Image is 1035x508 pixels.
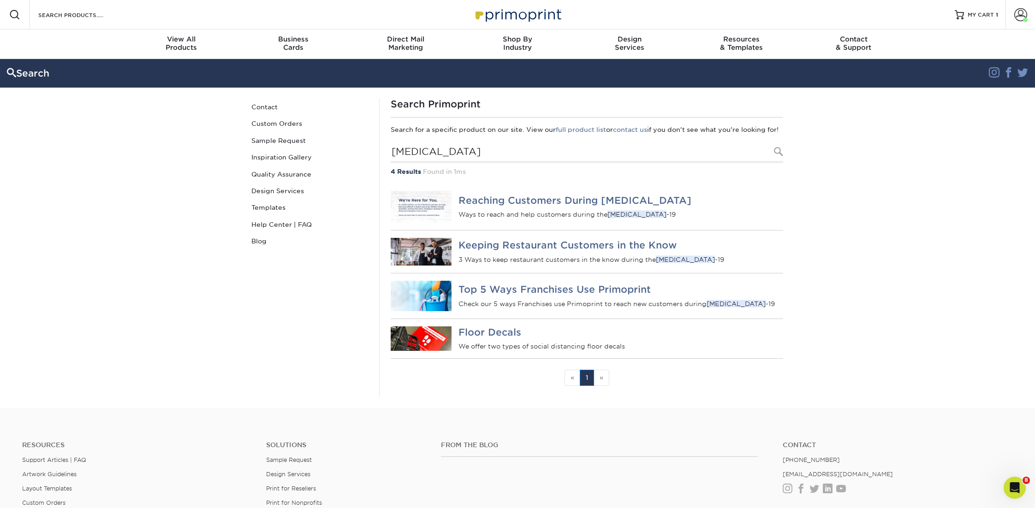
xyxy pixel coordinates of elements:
a: Contact [783,441,1013,449]
a: full product list [556,126,606,133]
img: Top 5 Ways Franchises Use Primoprint [391,281,452,311]
p: Check our 5 ways Franchises use Primoprint to reach new customers during -19 [458,299,783,308]
em: [MEDICAL_DATA] [607,211,666,218]
a: Quality Assurance [248,166,372,183]
a: Shop ByIndustry [462,30,574,59]
a: Help Center | FAQ [248,216,372,233]
a: BusinessCards [238,30,350,59]
p: Ways to reach and help customers during the -19 [458,210,783,219]
a: Contact [248,99,372,115]
a: DesignServices [573,30,685,59]
span: Resources [685,35,797,43]
a: Top 5 Ways Franchises Use Primoprint Top 5 Ways Franchises Use Primoprint Check our 5 ways Franch... [391,273,783,319]
a: Keeping Restaurant Customers in the Know Keeping Restaurant Customers in the Know 3 Ways to keep ... [391,230,783,273]
a: Sample Request [248,132,372,149]
a: [EMAIL_ADDRESS][DOMAIN_NAME] [783,471,893,478]
a: Artwork Guidelines [22,471,77,478]
span: Found in 1ms [423,168,466,175]
span: View All [125,35,238,43]
p: 3 Ways to keep restaurant customers in the know during the -19 [458,254,783,264]
h4: Top 5 Ways Franchises Use Primoprint [458,284,783,295]
div: Industry [462,35,574,52]
img: Primoprint [471,5,564,24]
div: Products [125,35,238,52]
span: Shop By [462,35,574,43]
div: Marketing [350,35,462,52]
span: Direct Mail [350,35,462,43]
input: SEARCH PRODUCTS..... [37,9,127,20]
a: Reaching Customers During Coronavirus Reaching Customers During [MEDICAL_DATA] Ways to reach and ... [391,183,783,230]
a: Design Services [248,183,372,199]
span: 1 [996,12,998,18]
strong: 4 Results [391,168,421,175]
span: 8 [1023,477,1030,484]
a: Templates [248,199,372,216]
h4: Floor Decals [458,326,783,337]
span: Design [573,35,685,43]
iframe: Intercom live chat [1004,477,1026,499]
h1: Search Primoprint [391,99,783,110]
span: Contact [797,35,910,43]
span: Business [238,35,350,43]
p: Search for a specific product on our site. View our or if you don't see what you're looking for! [391,125,783,134]
h4: Solutions [266,441,427,449]
a: Layout Templates [22,485,72,492]
a: Sample Request [266,456,312,463]
a: Floor Decals Floor Decals We offer two types of social distancing floor decals [391,319,783,358]
a: [PHONE_NUMBER] [783,456,840,463]
p: We offer two types of social distancing floor decals [458,342,783,351]
a: Blog [248,233,372,249]
a: Support Articles | FAQ [22,456,86,463]
div: Services [573,35,685,52]
div: & Support [797,35,910,52]
a: Inspiration Gallery [248,149,372,165]
a: Resources& Templates [685,30,797,59]
img: Floor Decals [391,326,452,351]
img: Reaching Customers During Coronavirus [391,191,452,223]
h4: Resources [22,441,252,449]
a: Custom Orders [22,499,65,506]
a: Print for Nonprofits [266,499,322,506]
em: [MEDICAL_DATA] [707,300,766,307]
h4: Reaching Customers During [MEDICAL_DATA] [458,195,783,206]
a: Print for Resellers [266,485,316,492]
img: Keeping Restaurant Customers in the Know [391,238,452,266]
a: Custom Orders [248,115,372,132]
input: Search Products... [391,142,783,163]
a: View AllProducts [125,30,238,59]
a: Contact& Support [797,30,910,59]
a: Design Services [266,471,310,478]
h4: From the Blog [441,441,758,449]
div: & Templates [685,35,797,52]
span: MY CART [968,11,994,19]
a: contact us [613,126,647,133]
div: Cards [238,35,350,52]
h4: Keeping Restaurant Customers in the Know [458,240,783,251]
a: Direct MailMarketing [350,30,462,59]
a: 1 [580,370,594,386]
em: [MEDICAL_DATA] [656,255,715,263]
